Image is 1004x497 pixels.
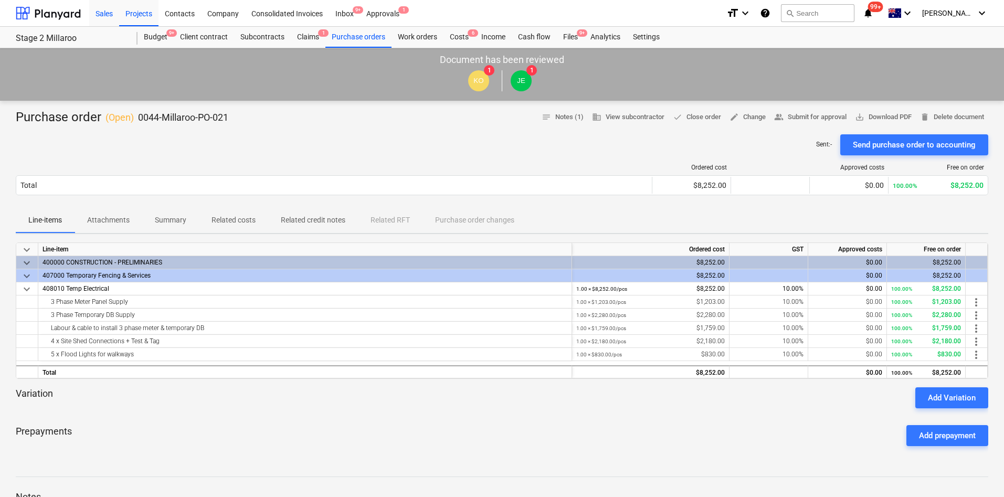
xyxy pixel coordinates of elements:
[20,283,33,295] span: keyboard_arrow_down
[576,335,725,348] div: $2,180.00
[891,312,912,318] small: 100.00%
[43,309,567,321] div: 3 Phase Temporary DB Supply
[814,181,884,189] div: $0.00
[138,111,228,124] p: 0044-Millaroo-PO-021
[576,339,626,344] small: 1.00 × $2,180.00 / pcs
[812,269,882,282] div: $0.00
[891,269,961,282] div: $8,252.00
[468,70,489,91] div: Kalin Olive
[43,269,567,282] div: 407000 Temporary Fencing & Services
[592,112,601,122] span: business
[576,299,626,305] small: 1.00 × $1,203.00 / pcs
[739,7,752,19] i: keyboard_arrow_down
[851,109,916,125] button: Download PDF
[922,9,975,17] span: [PERSON_NAME]
[887,243,966,256] div: Free on order
[853,138,976,152] div: Send purchase order to accounting
[840,134,988,155] button: Send purchase order to accounting
[901,7,914,19] i: keyboard_arrow_down
[863,7,873,19] i: notifications
[576,348,725,361] div: $830.00
[557,27,584,48] a: Files9+
[43,285,109,292] span: 408010 Temp Electrical
[906,425,988,446] button: Add prepayment
[816,140,832,149] p: Sent : -
[812,348,882,361] div: $0.00
[891,295,961,309] div: $1,203.00
[138,27,174,48] div: Budget
[673,111,721,123] span: Close order
[970,322,982,335] span: more_vert
[584,27,627,48] div: Analytics
[473,77,483,84] span: KO
[891,256,961,269] div: $8,252.00
[43,322,567,334] div: Labour & cable to install 3 phase meter & temporary DB
[812,335,882,348] div: $0.00
[970,348,982,361] span: more_vert
[891,335,961,348] div: $2,180.00
[392,27,443,48] div: Work orders
[588,109,669,125] button: View subcontractor
[576,352,622,357] small: 1.00 × $830.00 / pcs
[174,27,234,48] a: Client contract
[891,299,912,305] small: 100.00%
[512,27,557,48] a: Cash flow
[970,296,982,309] span: more_vert
[868,2,883,12] span: 99+
[891,366,961,379] div: $8,252.00
[20,257,33,269] span: keyboard_arrow_down
[475,27,512,48] div: Income
[891,339,912,344] small: 100.00%
[812,366,882,379] div: $0.00
[920,111,984,123] span: Delete document
[43,256,567,269] div: 400000 CONSTRUCTION - PRELIMINARIES
[353,6,363,14] span: 9+
[976,7,988,19] i: keyboard_arrow_down
[318,29,329,37] span: 1
[725,109,770,125] button: Change
[38,365,572,378] div: Total
[657,181,726,189] div: $8,252.00
[576,325,626,331] small: 1.00 × $1,759.00 / pcs
[770,109,851,125] button: Submit for approval
[234,27,291,48] a: Subcontracts
[893,164,984,171] div: Free on order
[730,348,808,361] div: 10.00%
[891,322,961,335] div: $1,759.00
[812,309,882,322] div: $0.00
[155,215,186,226] p: Summary
[920,112,929,122] span: delete
[627,27,666,48] a: Settings
[537,109,588,125] button: Notes (1)
[325,27,392,48] a: Purchase orders
[577,29,587,37] span: 9+
[398,6,409,14] span: 1
[891,282,961,295] div: $8,252.00
[576,309,725,322] div: $2,280.00
[812,295,882,309] div: $0.00
[281,215,345,226] p: Related credit notes
[730,309,808,322] div: 10.00%
[891,309,961,322] div: $2,280.00
[43,335,567,347] div: 4 x Site Shed Connections + Test & Tag
[760,7,770,19] i: Knowledge base
[774,112,784,122] span: people_alt
[166,29,177,37] span: 9+
[893,181,984,189] div: $8,252.00
[970,335,982,348] span: more_vert
[576,286,627,292] small: 1.00 × $8,252.00 / pcs
[28,215,62,226] p: Line-items
[443,27,475,48] div: Costs
[781,4,854,22] button: Search
[43,348,567,361] div: 5 x Flood Lights for walkways
[726,7,739,19] i: format_size
[20,244,33,256] span: keyboard_arrow_down
[576,295,725,309] div: $1,203.00
[576,282,725,295] div: $8,252.00
[87,215,130,226] p: Attachments
[891,286,912,292] small: 100.00%
[919,429,976,442] div: Add prepayment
